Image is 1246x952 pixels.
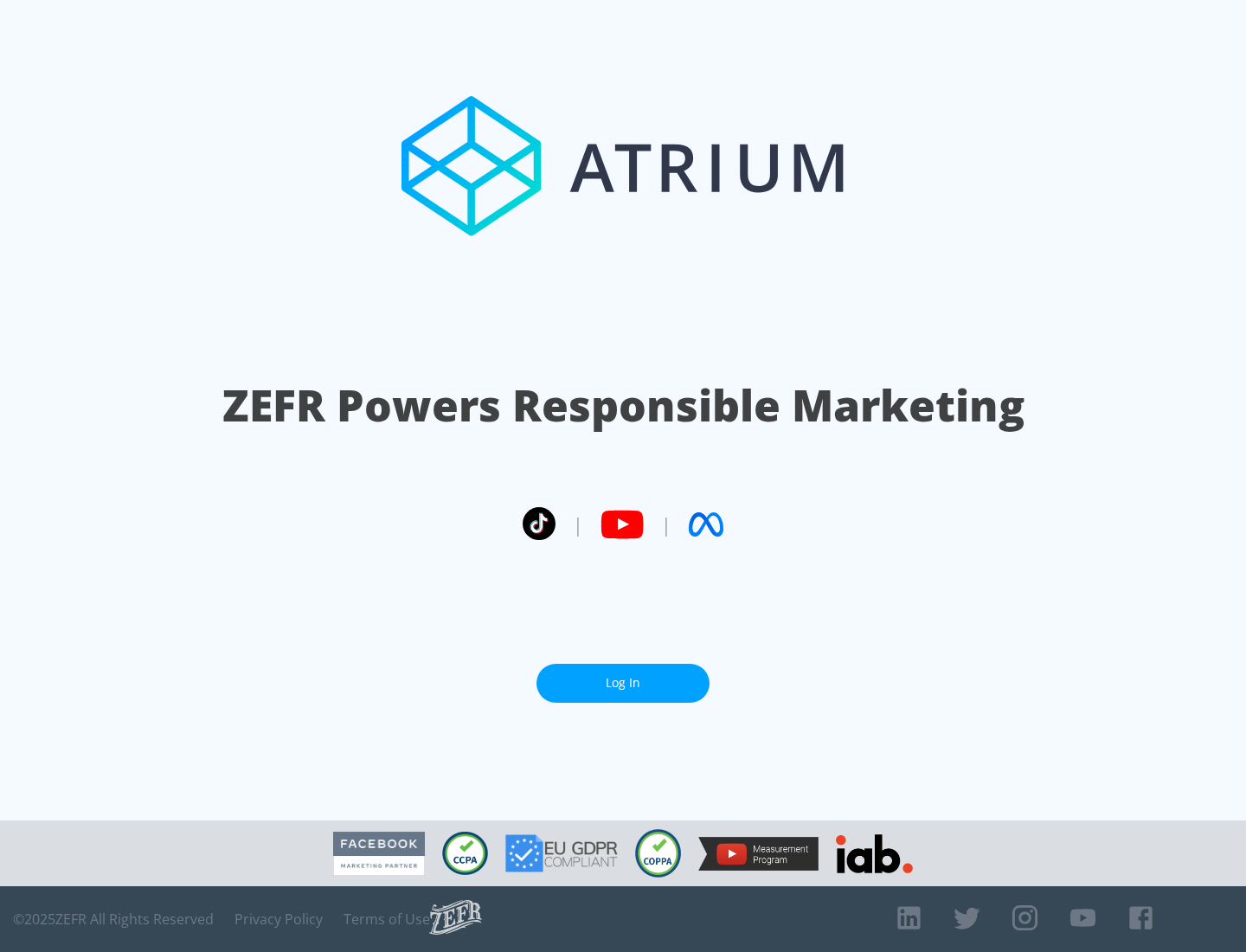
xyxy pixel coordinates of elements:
span: | [661,511,671,537]
img: Facebook Marketing Partner [333,832,425,876]
a: Log In [536,664,710,703]
span: | [573,511,583,537]
img: CCPA Compliant [442,832,488,875]
img: YouTube Measurement Program [698,837,819,871]
h1: ZEFR Powers Responsible Marketing [222,376,1024,435]
img: COPPA Compliant [635,829,681,878]
span: © 2025 ZEFR All Rights Reserved [13,910,214,928]
img: IAB [836,834,913,873]
a: Privacy Policy [234,910,323,928]
a: Terms of Use [344,910,430,928]
img: GDPR Compliant [505,834,618,872]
